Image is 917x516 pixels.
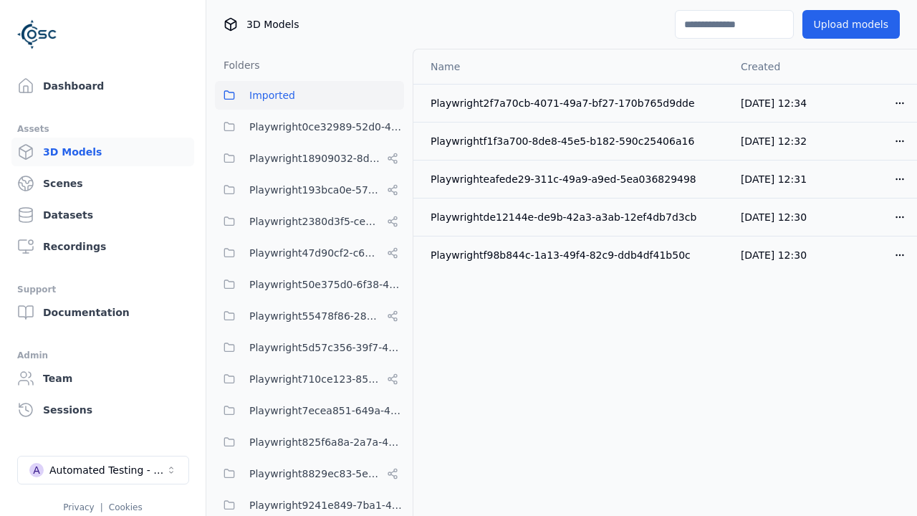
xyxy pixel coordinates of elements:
button: Playwright5d57c356-39f7-47ed-9ab9-d0409ac6cddc [215,333,404,362]
button: Playwright55478f86-28dc-49b8-8d1f-c7b13b14578c [215,302,404,330]
button: Playwright18909032-8d07-45c5-9c81-9eec75d0b16b [215,144,404,173]
span: Playwright18909032-8d07-45c5-9c81-9eec75d0b16b [249,150,381,167]
button: Playwright710ce123-85fd-4f8c-9759-23c3308d8830 [215,365,404,393]
a: Team [11,364,194,393]
button: Playwright7ecea851-649a-419a-985e-fcff41a98b20 [215,396,404,425]
span: [DATE] 12:32 [741,135,807,147]
button: Playwright8829ec83-5e68-4376-b984-049061a310ed [215,459,404,488]
span: Playwright55478f86-28dc-49b8-8d1f-c7b13b14578c [249,307,381,325]
span: Imported [249,87,295,104]
span: Playwright710ce123-85fd-4f8c-9759-23c3308d8830 [249,371,381,388]
div: Playwrightf98b844c-1a13-49f4-82c9-ddb4df41b50c [431,248,718,262]
div: Support [17,281,188,298]
span: Playwright7ecea851-649a-419a-985e-fcff41a98b20 [249,402,404,419]
button: Playwright193bca0e-57fa-418d-8ea9-45122e711dc7 [215,176,404,204]
div: Playwrighteafede29-311c-49a9-a9ed-5ea036829498 [431,172,718,186]
span: | [100,502,103,512]
span: [DATE] 12:34 [741,97,807,109]
a: Scenes [11,169,194,198]
a: Sessions [11,396,194,424]
button: Playwright47d90cf2-c635-4353-ba3b-5d4538945666 [215,239,404,267]
button: Playwright2380d3f5-cebf-494e-b965-66be4d67505e [215,207,404,236]
a: Privacy [63,502,94,512]
span: [DATE] 12:31 [741,173,807,185]
a: 3D Models [11,138,194,166]
span: Playwright50e375d0-6f38-48a7-96e0-b0dcfa24b72f [249,276,404,293]
div: Playwrightf1f3a700-8de8-45e5-b182-590c25406a16 [431,134,718,148]
div: Automated Testing - Playwright [49,463,165,477]
span: Playwright0ce32989-52d0-45cf-b5b9-59d5033d313a [249,118,404,135]
div: A [29,463,44,477]
div: Admin [17,347,188,364]
img: Logo [17,14,57,54]
span: [DATE] 12:30 [741,211,807,223]
span: 3D Models [246,17,299,32]
span: Playwright9241e849-7ba1-474f-9275-02cfa81d37fc [249,497,404,514]
button: Playwright50e375d0-6f38-48a7-96e0-b0dcfa24b72f [215,270,404,299]
a: Cookies [109,502,143,512]
a: Documentation [11,298,194,327]
span: Playwright5d57c356-39f7-47ed-9ab9-d0409ac6cddc [249,339,404,356]
button: Playwright825f6a8a-2a7a-425c-94f7-650318982f69 [215,428,404,457]
span: Playwright825f6a8a-2a7a-425c-94f7-650318982f69 [249,434,404,451]
div: Playwright2f7a70cb-4071-49a7-bf27-170b765d9dde [431,96,718,110]
a: Dashboard [11,72,194,100]
span: [DATE] 12:30 [741,249,807,261]
button: Select a workspace [17,456,189,484]
h3: Folders [215,58,260,72]
div: Playwrightde12144e-de9b-42a3-a3ab-12ef4db7d3cb [431,210,718,224]
button: Imported [215,81,404,110]
div: Assets [17,120,188,138]
th: Name [413,49,729,84]
span: Playwright2380d3f5-cebf-494e-b965-66be4d67505e [249,213,381,230]
a: Recordings [11,232,194,261]
a: Datasets [11,201,194,229]
button: Playwright0ce32989-52d0-45cf-b5b9-59d5033d313a [215,113,404,141]
span: Playwright47d90cf2-c635-4353-ba3b-5d4538945666 [249,244,381,262]
button: Upload models [802,10,900,39]
span: Playwright8829ec83-5e68-4376-b984-049061a310ed [249,465,381,482]
th: Created [729,49,825,84]
span: Playwright193bca0e-57fa-418d-8ea9-45122e711dc7 [249,181,381,199]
